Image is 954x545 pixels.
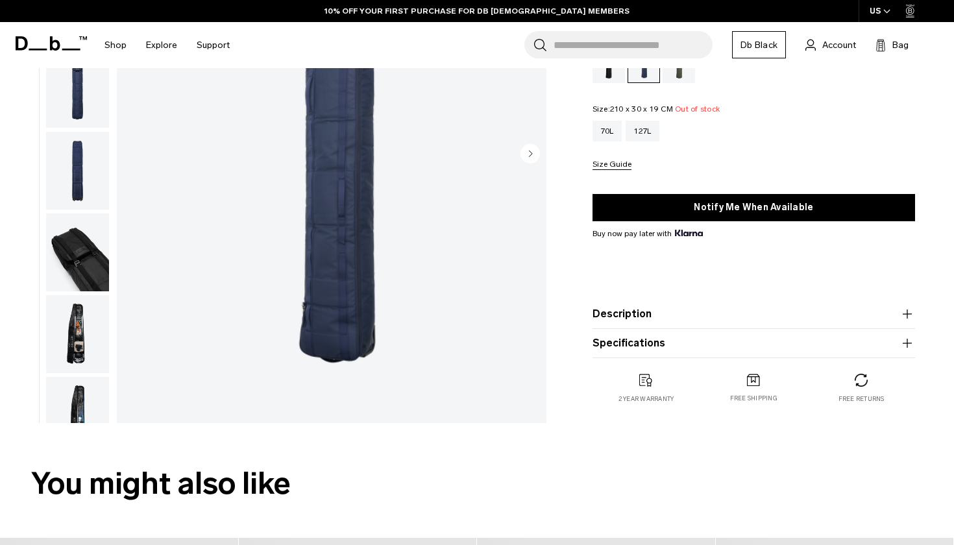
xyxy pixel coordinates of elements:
[838,394,885,404] p: Free returns
[45,50,110,129] button: Snow Roller 70L Blue Hour
[593,228,703,239] span: Buy now pay later with
[46,377,109,455] img: Snow Roller 70L Blue Hour
[593,121,622,141] a: 70L
[875,37,909,53] button: Bag
[104,22,127,68] a: Shop
[46,213,109,291] img: Snow Roller 70L Blue Hour
[95,22,239,68] nav: Main Navigation
[593,160,631,170] button: Size Guide
[146,22,177,68] a: Explore
[822,38,856,52] span: Account
[610,104,673,114] span: 210 x 30 x 19 CM
[732,31,786,58] a: Db Black
[892,38,909,52] span: Bag
[324,5,630,17] a: 10% OFF YOUR FIRST PURCHASE FOR DB [DEMOGRAPHIC_DATA] MEMBERS
[45,131,110,210] button: Snow Roller 70L Blue Hour
[46,51,109,128] img: Snow Roller 70L Blue Hour
[805,37,856,53] a: Account
[520,143,540,165] button: Next slide
[730,394,777,404] p: Free shipping
[675,104,720,114] span: Out of stock
[46,132,109,210] img: Snow Roller 70L Blue Hour
[45,295,110,374] button: Snow Roller 70L Blue Hour
[593,306,915,322] button: Description
[45,376,110,455] button: Snow Roller 70L Blue Hour
[593,105,720,113] legend: Size:
[618,394,674,404] p: 2 year warranty
[593,194,915,221] button: Notify Me When Available
[626,121,659,141] a: 127L
[197,22,230,68] a: Support
[675,230,703,236] img: {"height" => 20, "alt" => "Klarna"}
[46,295,109,373] img: Snow Roller 70L Blue Hour
[593,335,915,351] button: Specifications
[45,213,110,292] button: Snow Roller 70L Blue Hour
[31,461,923,507] h2: You might also like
